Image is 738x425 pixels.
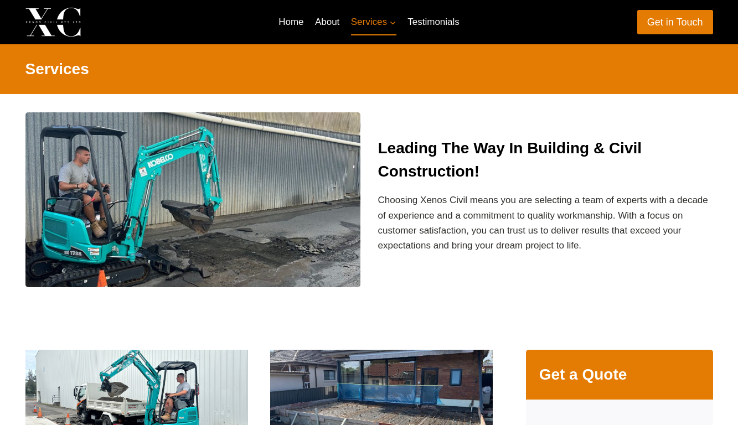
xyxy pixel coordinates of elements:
a: Services [345,9,402,35]
span: Services [351,14,396,29]
h2: Services [25,58,713,81]
a: Xenos Civil [25,7,168,37]
a: Testimonials [402,9,465,35]
p: Choosing Xenos Civil means you are selecting a team of experts with a decade of experience and a ... [378,193,713,253]
p: Xenos Civil [90,13,168,30]
a: About [309,9,345,35]
h2: Get a Quote [539,363,627,386]
a: Home [273,9,309,35]
a: Get in Touch [637,10,713,34]
nav: Primary Navigation [273,9,465,35]
img: Xenos Civil [25,7,81,37]
h2: Leading The Way In Building & Civil Construction! [378,137,713,183]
